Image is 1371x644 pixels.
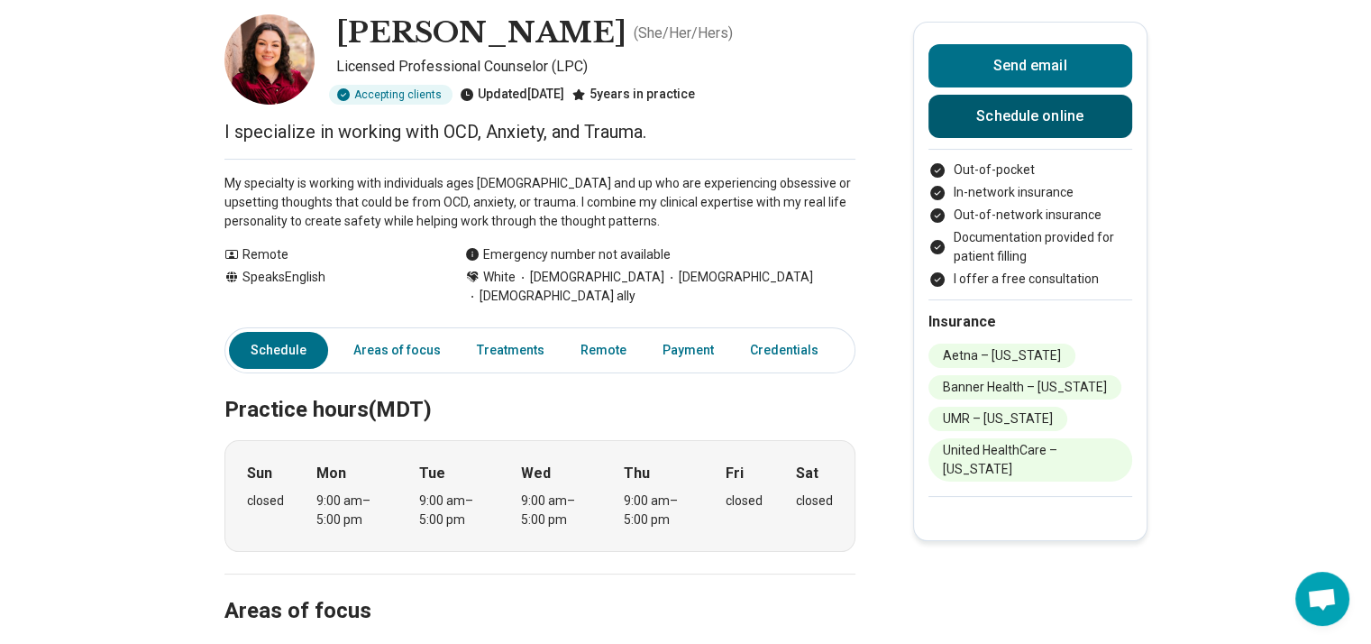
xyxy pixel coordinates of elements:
[739,332,840,369] a: Credentials
[229,332,328,369] a: Schedule
[928,183,1132,202] li: In-network insurance
[247,463,272,484] strong: Sun
[928,438,1132,482] li: United HealthCare – [US_STATE]
[483,268,516,287] span: White
[664,268,813,287] span: [DEMOGRAPHIC_DATA]
[928,206,1132,225] li: Out-of-network insurance
[928,44,1132,87] button: Send email
[224,14,315,105] img: Amanda Nomicos, Licensed Professional Counselor (LPC)
[343,332,452,369] a: Areas of focus
[1295,572,1349,626] div: Open chat
[224,553,855,627] h2: Areas of focus
[726,492,763,511] div: closed
[224,440,855,552] div: When does the program meet?
[336,14,626,52] h1: [PERSON_NAME]
[634,23,733,44] p: ( She/Her/Hers )
[516,268,664,287] span: [DEMOGRAPHIC_DATA]
[521,463,551,484] strong: Wed
[224,174,855,231] p: My specialty is working with individuals ages [DEMOGRAPHIC_DATA] and up who are experiencing obse...
[465,287,635,306] span: [DEMOGRAPHIC_DATA] ally
[928,270,1132,289] li: I offer a free consultation
[419,463,445,484] strong: Tue
[652,332,725,369] a: Payment
[928,228,1132,266] li: Documentation provided for patient filling
[336,56,855,78] p: Licensed Professional Counselor (LPC)
[928,407,1067,431] li: UMR – [US_STATE]
[928,95,1132,138] a: Schedule online
[224,245,429,264] div: Remote
[419,492,489,529] div: 9:00 am – 5:00 pm
[329,85,452,105] div: Accepting clients
[928,161,1132,179] li: Out-of-pocket
[796,492,833,511] div: closed
[460,85,564,105] div: Updated [DATE]
[247,492,284,511] div: closed
[224,352,855,426] h2: Practice hours (MDT)
[316,463,346,484] strong: Mon
[726,463,744,484] strong: Fri
[316,492,386,529] div: 9:00 am – 5:00 pm
[624,463,650,484] strong: Thu
[465,245,671,264] div: Emergency number not available
[571,85,695,105] div: 5 years in practice
[570,332,637,369] a: Remote
[624,492,693,529] div: 9:00 am – 5:00 pm
[224,268,429,306] div: Speaks English
[466,332,555,369] a: Treatments
[224,119,855,144] p: I specialize in working with OCD, Anxiety, and Trauma.
[796,463,818,484] strong: Sat
[928,344,1075,368] li: Aetna – [US_STATE]
[928,375,1121,400] li: Banner Health – [US_STATE]
[928,161,1132,289] ul: Payment options
[928,311,1132,333] h2: Insurance
[521,492,590,529] div: 9:00 am – 5:00 pm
